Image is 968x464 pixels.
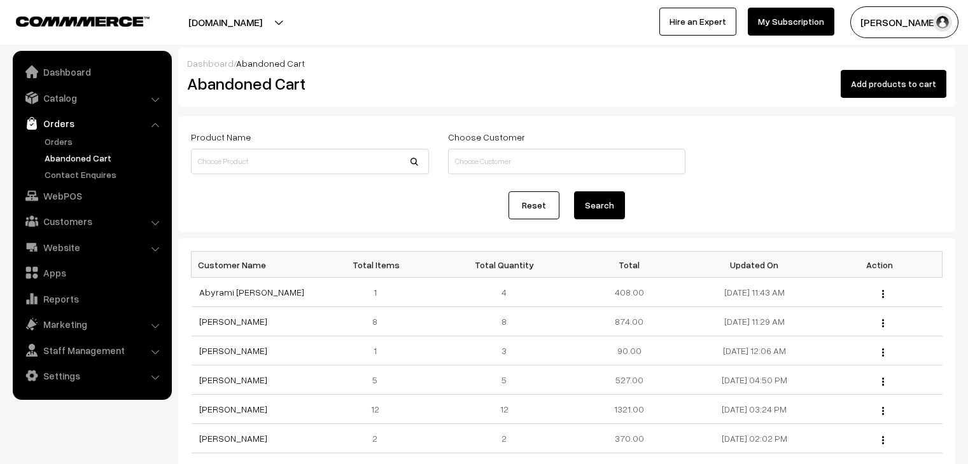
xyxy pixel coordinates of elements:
[16,261,167,284] a: Apps
[692,336,817,365] td: [DATE] 12:06 AM
[574,191,625,219] button: Search
[192,252,317,278] th: Customer Name
[882,436,884,444] img: Menu
[442,307,567,336] td: 8
[748,8,834,36] a: My Subscription
[16,17,150,26] img: COMMMERCE
[817,252,943,278] th: Action
[199,316,267,327] a: [PERSON_NAME]
[566,252,692,278] th: Total
[16,112,167,135] a: Orders
[442,336,567,365] td: 3
[566,424,692,453] td: 370.00
[41,135,167,148] a: Orders
[692,395,817,424] td: [DATE] 03:24 PM
[442,278,567,307] td: 4
[236,58,305,69] span: Abandoned Cart
[882,348,884,357] img: Menu
[448,149,686,174] input: Choose Customer
[448,130,525,144] label: Choose Customer
[316,365,442,395] td: 5
[566,365,692,395] td: 527.00
[187,74,428,93] h2: Abandoned Cart
[187,58,234,69] a: Dashboard
[692,278,817,307] td: [DATE] 11:43 AM
[442,365,567,395] td: 5
[16,236,167,259] a: Website
[187,57,946,70] div: /
[16,339,167,362] a: Staff Management
[316,336,442,365] td: 1
[199,433,267,444] a: [PERSON_NAME]
[316,395,442,424] td: 12
[933,13,952,32] img: user
[16,364,167,387] a: Settings
[692,424,817,453] td: [DATE] 02:02 PM
[442,252,567,278] th: Total Quantity
[566,307,692,336] td: 874.00
[316,307,442,336] td: 8
[882,290,884,298] img: Menu
[882,319,884,327] img: Menu
[442,395,567,424] td: 12
[566,336,692,365] td: 90.00
[566,395,692,424] td: 1321.00
[692,365,817,395] td: [DATE] 04:50 PM
[16,60,167,83] a: Dashboard
[16,184,167,207] a: WebPOS
[316,424,442,453] td: 2
[659,8,736,36] a: Hire an Expert
[882,378,884,386] img: Menu
[199,404,267,414] a: [PERSON_NAME]
[692,252,817,278] th: Updated On
[144,6,307,38] button: [DOMAIN_NAME]
[442,424,567,453] td: 2
[41,168,167,181] a: Contact Enquires
[199,345,267,356] a: [PERSON_NAME]
[566,278,692,307] td: 408.00
[882,407,884,415] img: Menu
[16,313,167,336] a: Marketing
[850,6,958,38] button: [PERSON_NAME]…
[16,210,167,233] a: Customers
[199,287,304,297] a: Abyrami [PERSON_NAME]
[509,191,559,219] a: Reset
[191,130,251,144] label: Product Name
[841,70,946,98] button: Add products to cart
[199,374,267,385] a: [PERSON_NAME]
[16,13,127,28] a: COMMMERCE
[316,278,442,307] td: 1
[316,252,442,278] th: Total Items
[16,86,167,109] a: Catalog
[692,307,817,336] td: [DATE] 11:29 AM
[41,151,167,165] a: Abandoned Cart
[16,287,167,310] a: Reports
[191,149,429,174] input: Choose Product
